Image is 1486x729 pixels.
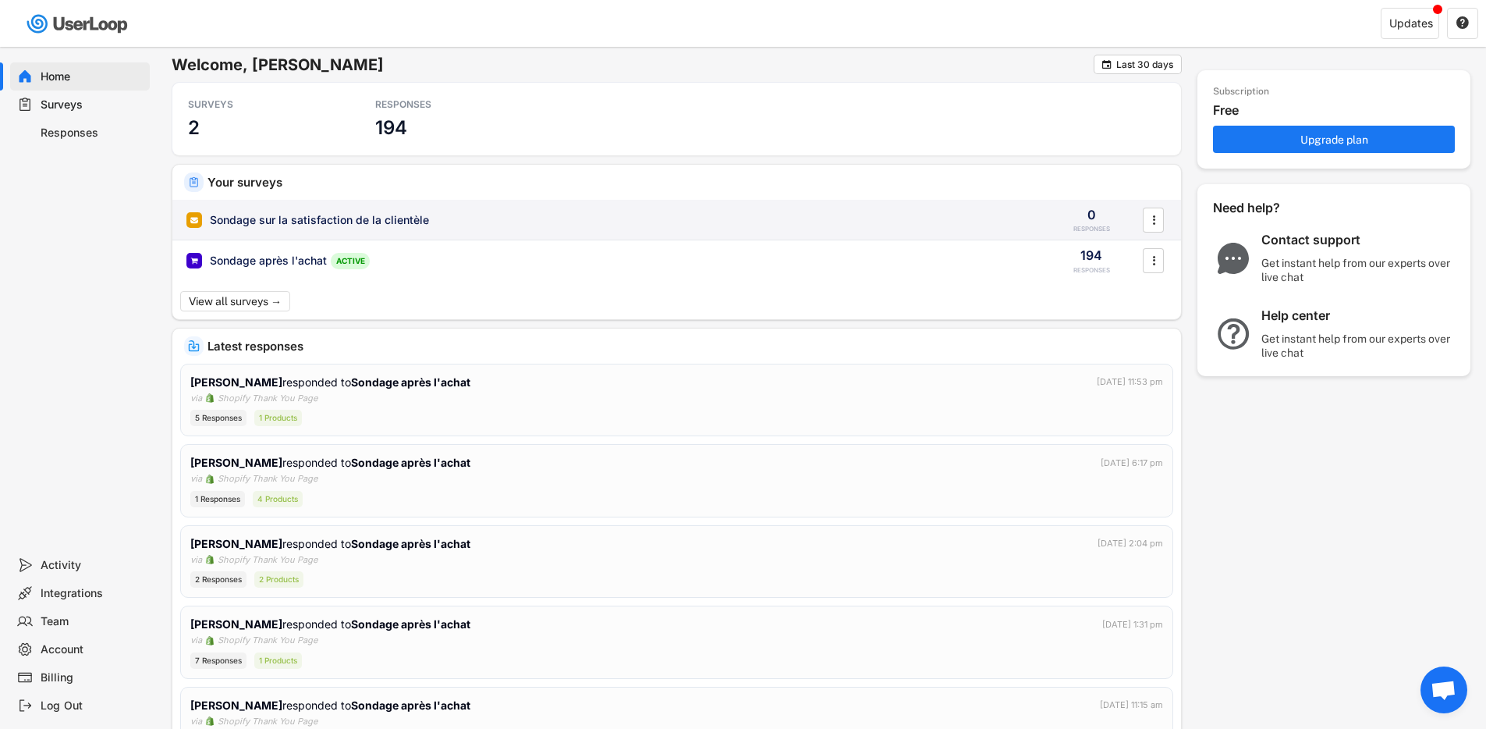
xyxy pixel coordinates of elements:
strong: Sondage après l'achat [351,375,470,389]
div: Help center [1261,308,1456,324]
div: 5 Responses [190,410,246,426]
div: responded to [190,697,473,713]
div: RESPONSES [1073,225,1110,233]
div: Shopify Thank You Page [218,472,317,485]
strong: [PERSON_NAME] [190,699,282,712]
img: 1156660_ecommerce_logo_shopify_icon%20%281%29.png [205,717,215,726]
button: View all surveys → [180,291,290,311]
button:  [1146,249,1161,272]
div: via [190,634,202,647]
div: Sondage après l'achat [210,253,327,268]
div: responded to [190,535,473,552]
div: 4 Products [253,491,303,507]
div: Subscription [1213,86,1269,98]
h6: Welcome, [PERSON_NAME] [172,55,1094,75]
div: Integrations [41,586,144,601]
div: 0 [1087,206,1096,223]
a: Ouvrir le chat [1420,667,1467,713]
strong: Sondage après l'achat [351,537,470,550]
strong: [PERSON_NAME] [190,537,282,550]
div: Account [41,642,144,657]
img: ChatMajor.svg [1213,243,1254,274]
div: Surveys [41,98,144,112]
div: [DATE] 11:53 pm [1097,375,1163,389]
text:  [1152,212,1155,228]
h3: 194 [375,116,407,140]
div: 7 Responses [190,653,246,669]
div: Need help? [1213,200,1322,216]
div: Shopify Thank You Page [218,715,317,728]
div: Responses [41,126,144,140]
div: ACTIVE [331,253,370,269]
div: responded to [190,454,473,471]
div: via [190,553,202,567]
div: Shopify Thank You Page [218,634,317,647]
img: QuestionMarkInverseMajor.svg [1213,318,1254,350]
div: responded to [190,616,473,632]
img: 1156660_ecommerce_logo_shopify_icon%20%281%29.png [205,475,215,484]
div: Log Out [41,699,144,713]
img: 1156660_ecommerce_logo_shopify_icon%20%281%29.png [205,636,215,645]
div: Get instant help from our experts over live chat [1261,256,1456,284]
div: responded to [190,374,473,390]
div: 194 [1080,247,1102,264]
strong: [PERSON_NAME] [190,375,282,389]
div: Shopify Thank You Page [218,553,317,567]
img: IncomingMajor.svg [188,340,200,352]
div: Get instant help from our experts over live chat [1261,332,1456,360]
div: [DATE] 1:31 pm [1102,618,1163,631]
strong: Sondage après l'achat [351,617,470,631]
img: userloop-logo-01.svg [23,8,133,40]
div: 2 Products [254,571,303,588]
strong: Sondage après l'achat [351,699,470,712]
img: 1156660_ecommerce_logo_shopify_icon%20%281%29.png [205,393,215,403]
div: Home [41,69,144,84]
div: 1 Responses [190,491,245,507]
div: RESPONSES [1073,266,1110,275]
div: Free [1213,102,1463,119]
div: via [190,392,202,405]
div: 2 Responses [190,571,246,588]
strong: [PERSON_NAME] [190,456,282,469]
div: via [190,715,202,728]
h3: 2 [188,116,200,140]
div: [DATE] 6:17 pm [1101,457,1163,470]
div: Your surveys [207,176,1169,188]
div: via [190,472,202,485]
div: Activity [41,558,144,573]
button:  [1101,59,1112,70]
div: RESPONSES [375,98,516,111]
div: [DATE] 11:15 am [1100,699,1163,712]
text:  [1102,59,1112,70]
div: 1 Products [254,410,302,426]
strong: Sondage après l'achat [351,456,470,469]
div: SURVEYS [188,98,328,111]
text:  [1152,252,1155,268]
div: Team [41,614,144,629]
img: 1156660_ecommerce_logo_shopify_icon%20%281%29.png [205,555,215,564]
div: Contact support [1261,232,1456,248]
div: Shopify Thank You Page [218,392,317,405]
div: Sondage sur la satisfaction de la clientèle [210,212,429,228]
button: Upgrade plan [1213,126,1455,153]
button:  [1146,208,1161,232]
div: Billing [41,670,144,685]
div: Latest responses [207,340,1169,352]
div: Last 30 days [1116,60,1173,69]
text:  [1456,16,1469,30]
strong: [PERSON_NAME] [190,617,282,631]
div: [DATE] 2:04 pm [1098,537,1163,550]
div: Updates [1389,18,1433,29]
button:  [1456,16,1470,30]
div: 1 Products [254,653,302,669]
